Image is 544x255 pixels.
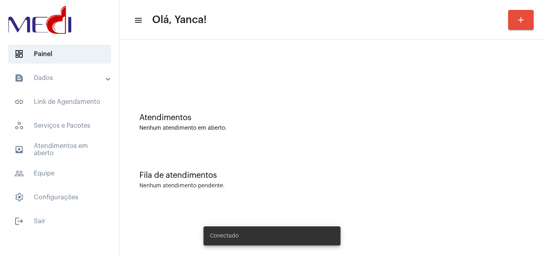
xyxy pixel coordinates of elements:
mat-icon: sidenav icon [134,16,142,25]
div: Fila de atendimentos [139,171,524,180]
span: sidenav icon [14,193,24,202]
mat-icon: add [516,15,526,25]
span: Serviços e Pacotes [8,116,111,135]
mat-icon: sidenav icon [14,216,24,226]
mat-icon: sidenav icon [14,169,24,178]
img: d3a1b5fa-500b-b90f-5a1c-719c20e9830b.png [6,4,73,36]
div: Nenhum atendimento pendente. [139,183,225,189]
mat-icon: sidenav icon [14,97,24,107]
span: Olá, Yanca! [152,14,207,26]
span: Configurações [8,188,111,207]
span: Sair [8,212,111,231]
span: Link de Agendamento [8,92,111,111]
mat-expansion-panel-header: sidenav iconDados [5,68,119,88]
div: Nenhum atendimento em aberto. [139,125,524,131]
span: Painel [8,45,111,64]
span: Atendimentos em aberto [8,140,111,159]
span: Conectado [210,232,239,240]
span: sidenav icon [14,49,24,59]
mat-panel-title: Dados [14,73,106,83]
div: Atendimentos [139,113,524,122]
span: Equipe [8,164,111,183]
mat-icon: sidenav icon [14,73,24,83]
span: sidenav icon [14,121,24,130]
mat-icon: sidenav icon [14,145,24,154]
